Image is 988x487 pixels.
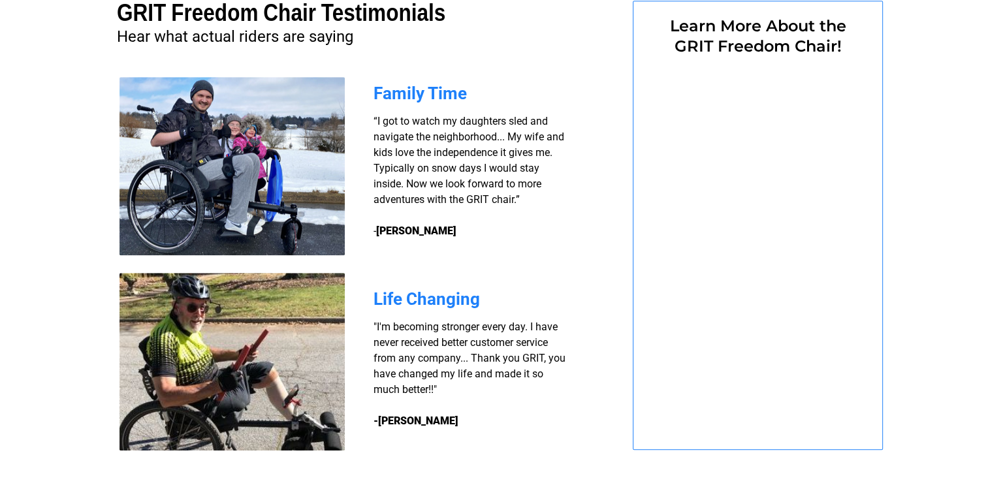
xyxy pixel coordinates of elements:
[374,415,458,427] strong: -[PERSON_NAME]
[374,321,566,396] span: "I'm becoming stronger every day. I have never received better customer service from any company....
[117,27,353,46] span: Hear what actual riders are saying
[376,225,456,237] strong: [PERSON_NAME]
[374,289,480,309] span: Life Changing
[374,84,467,103] span: Family Time
[374,115,564,237] span: “I got to watch my daughters sled and navigate the neighborhood... My wife and kids love the inde...
[670,16,846,55] span: Learn More About the GRIT Freedom Chair!
[655,64,861,415] iframe: Form 0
